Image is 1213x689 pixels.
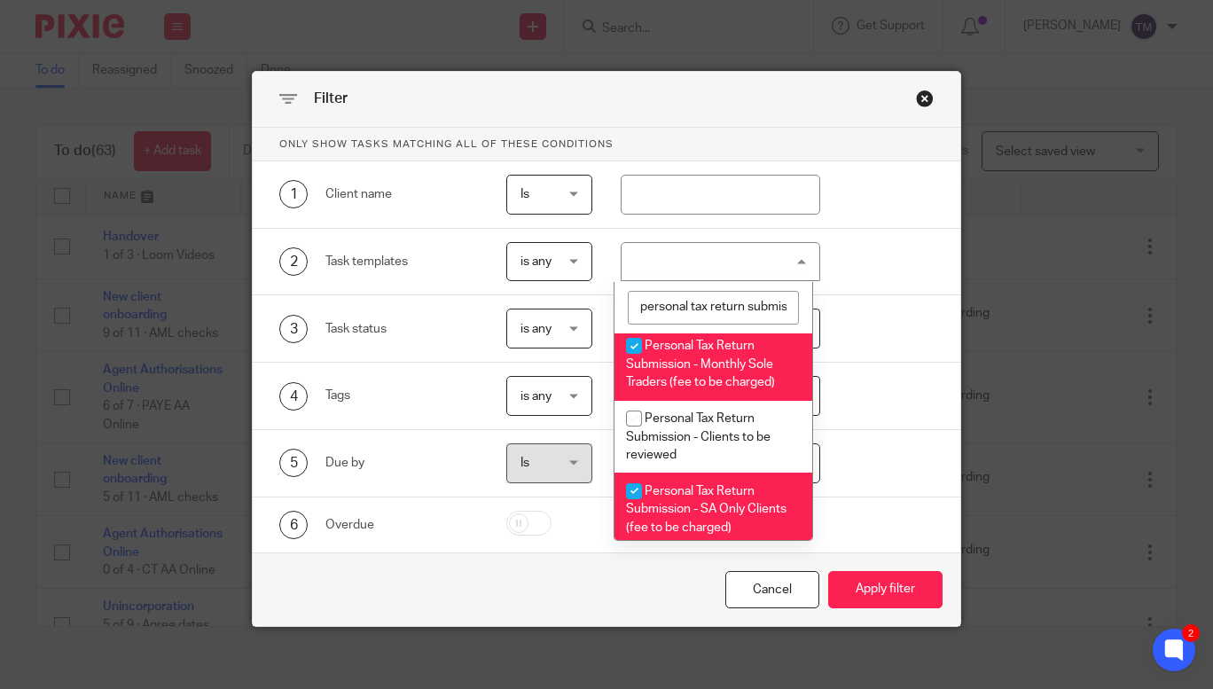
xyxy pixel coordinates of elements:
[279,382,308,411] div: 4
[253,128,960,161] p: Only show tasks matching all of these conditions
[520,323,552,335] span: is any
[520,188,529,200] span: Is
[725,571,819,609] div: Close this dialog window
[279,247,308,276] div: 2
[279,449,308,477] div: 5
[279,315,308,343] div: 3
[325,387,479,404] div: Tags
[279,511,308,539] div: 6
[279,180,308,208] div: 1
[520,255,552,268] span: is any
[314,91,348,106] span: Filter
[626,412,771,461] span: Personal Tax Return Submission - Clients to be reviewed
[916,90,934,107] div: Close this dialog window
[325,516,479,534] div: Overdue
[520,390,552,403] span: is any
[1182,624,1200,642] div: 2
[628,291,799,325] input: Search options...
[325,185,479,203] div: Client name
[325,320,479,338] div: Task status
[626,485,786,534] span: Personal Tax Return Submission - SA Only Clients (fee to be charged)
[520,457,529,469] span: Is
[828,571,943,609] button: Apply filter
[325,454,479,472] div: Due by
[626,340,775,388] span: Personal Tax Return Submission - Monthly Sole Traders (fee to be charged)
[325,253,479,270] div: Task templates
